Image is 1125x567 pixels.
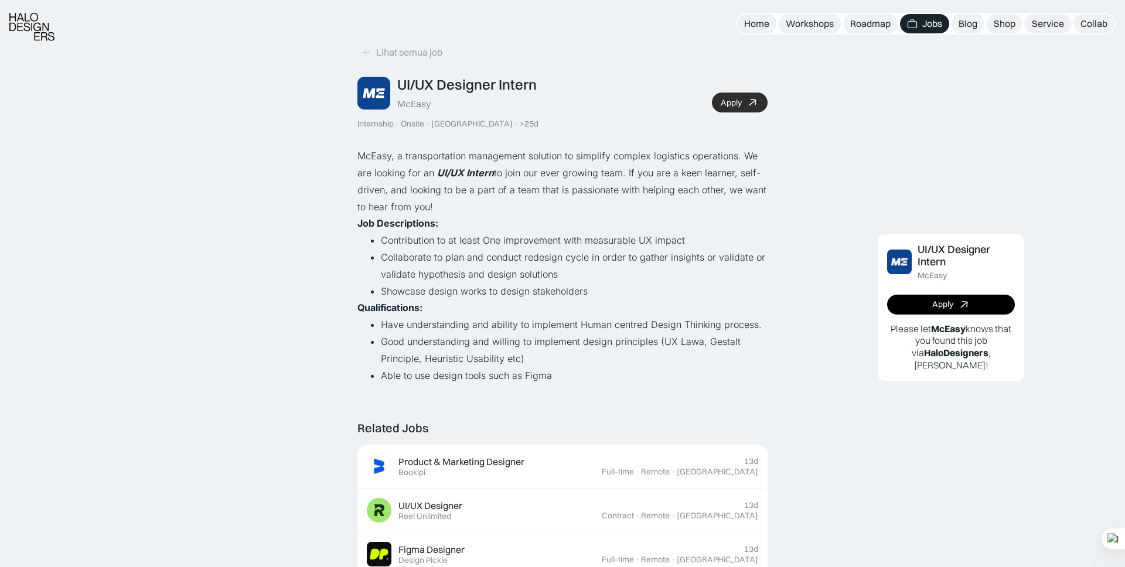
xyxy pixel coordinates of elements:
[900,14,949,33] a: Jobs
[357,77,390,110] img: Job Image
[397,98,431,110] div: McEasy
[367,454,391,479] img: Job Image
[918,244,1015,268] div: UI/UX Designer Intern
[398,555,448,565] div: Design Pickle
[1080,18,1107,30] div: Collab
[398,467,425,477] div: Bookipi
[357,43,447,62] a: Lihat semua job
[887,323,1015,371] p: Please let knows that you found this job via , [PERSON_NAME]!
[712,93,768,112] a: Apply
[397,76,537,93] div: UI/UX Designer Intern
[744,456,758,466] div: 13d
[357,421,428,435] div: Related Jobs
[376,46,442,59] div: Lihat semua job
[398,456,524,468] div: Product & Marketing Designer
[431,119,513,129] div: [GEOGRAPHIC_DATA]
[887,250,912,274] img: Job Image
[357,217,438,229] strong: Job Descriptions:
[425,119,430,129] div: ·
[994,18,1015,30] div: Shop
[1073,14,1114,33] a: Collab
[677,467,758,477] div: [GEOGRAPHIC_DATA]
[671,511,676,521] div: ·
[602,467,634,477] div: Full-time
[641,467,670,477] div: Remote
[514,119,519,129] div: ·
[843,14,898,33] a: Roadmap
[932,299,953,309] div: Apply
[381,249,768,283] li: Collaborate to plan and conduct redesign cycle in order to gather insights or validate or validat...
[922,18,942,30] div: Jobs
[952,14,984,33] a: Blog
[398,500,462,512] div: UI/UX Designer
[671,555,676,565] div: ·
[381,232,768,249] li: Contribution to at least One improvement with measurable UX impact
[602,511,634,521] div: Contract
[602,555,634,565] div: Full-time
[744,544,758,554] div: 13d
[918,271,947,281] div: McEasy
[381,367,768,384] li: Able to use design tools such as Figma
[1025,14,1071,33] a: Service
[367,498,391,522] img: Job Image
[367,542,391,566] img: Job Image
[959,18,977,30] div: Blog
[1032,18,1064,30] div: Service
[401,119,424,129] div: Onsite
[850,18,891,30] div: Roadmap
[924,347,988,358] b: HaloDesigners
[381,283,768,300] li: Showcase design works to design stakeholders
[744,18,769,30] div: Home
[677,555,758,565] div: [GEOGRAPHIC_DATA]
[671,467,676,477] div: ·
[641,511,670,521] div: Remote
[357,119,394,129] div: Internship
[635,555,640,565] div: ·
[398,511,451,521] div: Reel Unlimited
[357,302,422,313] strong: Qualifications:
[786,18,834,30] div: Workshops
[635,511,640,521] div: ·
[779,14,841,33] a: Workshops
[744,500,758,510] div: 13d
[721,98,742,108] div: Apply
[437,167,494,179] em: UI/UX Intern
[395,119,400,129] div: ·
[398,544,465,556] div: Figma Designer
[635,467,640,477] div: ·
[357,148,768,215] p: McEasy, a transportation management solution to simplify complex logistics operations. We are loo...
[677,511,758,521] div: [GEOGRAPHIC_DATA]
[737,14,776,33] a: Home
[931,323,966,334] b: McEasy
[520,119,538,129] div: >25d
[987,14,1022,33] a: Shop
[641,555,670,565] div: Remote
[381,333,768,367] li: Good understanding and willing to implement design principles (UX Lawa, Gestalt Principle, Heuris...
[381,316,768,333] li: Have understanding and ability to implement Human centred Design Thinking process.
[887,295,1015,315] a: Apply
[357,489,768,532] a: Job ImageUI/UX DesignerReel Unlimited13dContract·Remote·[GEOGRAPHIC_DATA]
[357,445,768,489] a: Job ImageProduct & Marketing DesignerBookipi13dFull-time·Remote·[GEOGRAPHIC_DATA]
